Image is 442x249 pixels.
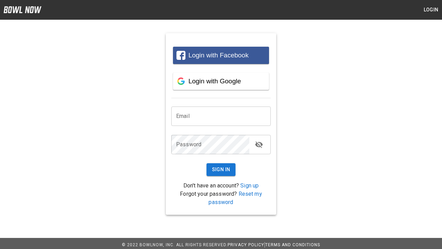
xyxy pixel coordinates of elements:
[206,163,236,176] button: Sign In
[171,190,271,206] p: Forgot your password?
[189,77,241,85] span: Login with Google
[265,242,320,247] a: Terms and Conditions
[3,6,41,13] img: logo
[209,191,262,205] a: Reset my password
[252,138,266,151] button: toggle password visibility
[420,3,442,16] button: Login
[228,242,264,247] a: Privacy Policy
[240,182,259,189] a: Sign up
[173,47,269,64] button: Login with Facebook
[171,182,271,190] p: Don't have an account?
[173,73,269,90] button: Login with Google
[189,52,249,59] span: Login with Facebook
[122,242,228,247] span: © 2022 BowlNow, Inc. All Rights Reserved.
